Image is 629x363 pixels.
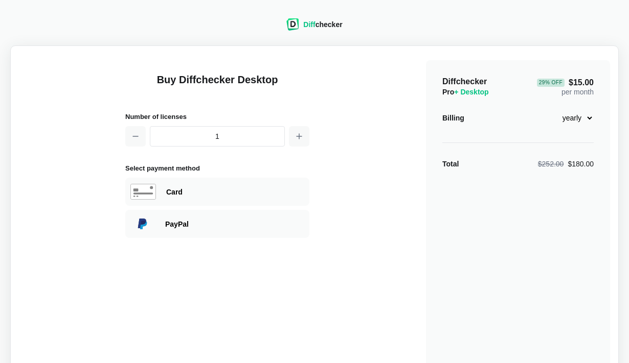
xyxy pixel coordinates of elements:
h2: Number of licenses [125,111,309,122]
div: Billing [442,113,464,123]
h1: Buy Diffchecker Desktop [125,72,309,99]
strong: Total [442,160,459,168]
img: Diffchecker logo [286,18,299,31]
span: Diffchecker [442,77,487,86]
div: Paying with PayPal [125,210,309,238]
div: per month [537,77,594,97]
span: Diff [303,20,315,29]
div: Paying with Card [166,187,304,197]
div: $180.00 [538,159,594,169]
div: Paying with PayPal [165,219,304,229]
div: Paying with Card [125,178,309,206]
a: Diffchecker logoDiffchecker [286,24,342,32]
span: Pro [442,88,489,96]
span: $15.00 [537,79,594,87]
h2: Select payment method [125,163,309,174]
span: $252.00 [538,160,564,168]
div: 29 % Off [537,79,565,87]
div: checker [303,19,342,30]
input: 1 [150,126,285,147]
span: + Desktop [454,88,488,96]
